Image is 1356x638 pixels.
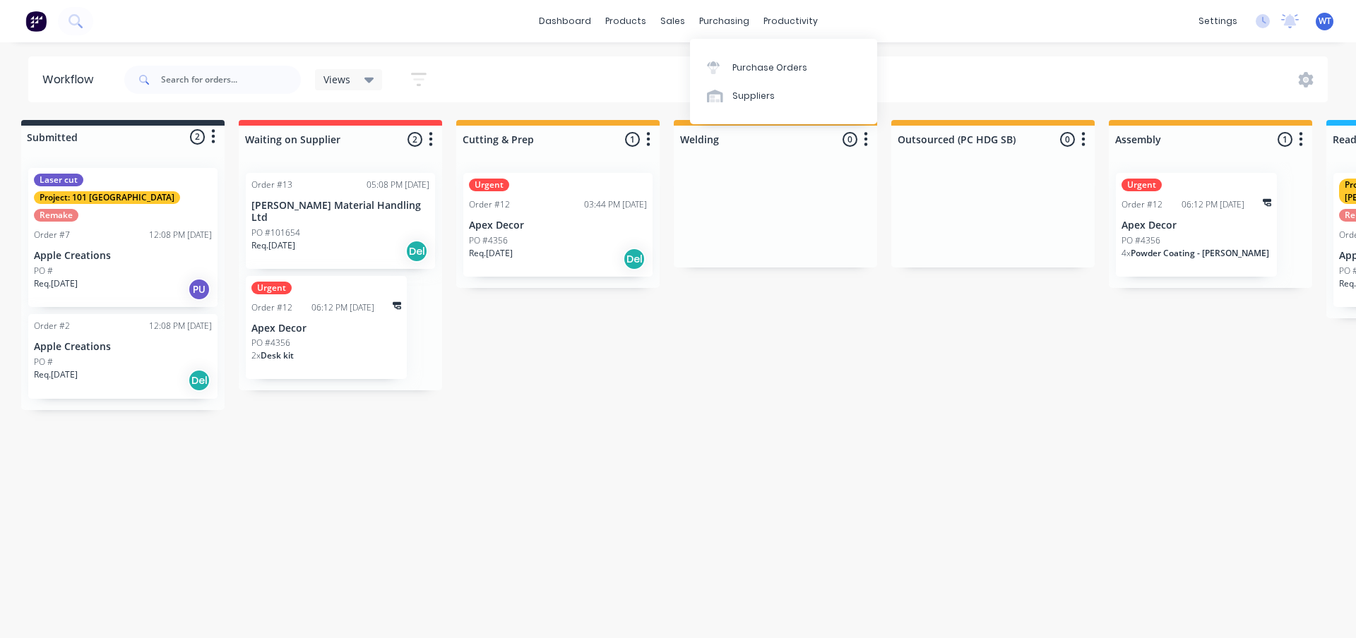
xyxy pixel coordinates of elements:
div: purchasing [692,11,756,32]
div: 06:12 PM [DATE] [1182,198,1244,211]
div: Order #2 [34,320,70,332]
div: Laser cut [34,174,83,186]
div: sales [653,11,692,32]
div: Del [405,240,428,263]
p: Req. [DATE] [34,277,78,290]
div: UrgentOrder #1206:12 PM [DATE]Apex DecorPO #43562xDesk kit [246,276,407,380]
a: Purchase Orders [690,53,877,81]
div: UrgentOrder #1206:12 PM [DATE]Apex DecorPO #43564xPowder Coating - [PERSON_NAME] [1116,173,1277,277]
div: 12:08 PM [DATE] [149,320,212,332]
div: UrgentOrder #1203:44 PM [DATE]Apex DecorPO #4356Req.[DATE]Del [463,173,653,277]
p: Apex Decor [1122,219,1271,231]
div: Order #12 [251,301,292,314]
div: 05:08 PM [DATE] [367,179,429,191]
span: Views [323,72,350,87]
div: Order #212:08 PM [DATE]Apple CreationsPO #Req.[DATE]Del [28,314,218,399]
span: 4 x [1122,247,1131,259]
div: Purchase Orders [732,61,807,74]
p: PO #4356 [1122,234,1160,247]
div: Order #13 [251,179,292,191]
p: PO #101654 [251,227,300,239]
div: Workflow [42,71,100,88]
div: Urgent [251,282,292,294]
div: settings [1191,11,1244,32]
div: Urgent [1122,179,1162,191]
div: 06:12 PM [DATE] [311,301,374,314]
p: Req. [DATE] [469,247,513,260]
div: Suppliers [732,90,775,102]
div: Laser cutProject: 101 [GEOGRAPHIC_DATA]RemakeOrder #712:08 PM [DATE]Apple CreationsPO #Req.[DATE]PU [28,168,218,307]
p: PO #4356 [251,337,290,349]
div: PU [188,278,210,301]
p: Apple Creations [34,250,212,262]
p: PO # [34,356,53,368]
span: Powder Coating - [PERSON_NAME] [1131,247,1269,259]
div: 12:08 PM [DATE] [149,229,212,241]
div: Order #7 [34,229,70,241]
a: Suppliers [690,82,877,110]
div: productivity [756,11,825,32]
span: WT [1319,15,1331,28]
span: Desk kit [261,349,294,361]
div: 03:44 PM [DATE] [584,198,647,211]
p: [PERSON_NAME] Material Handling Ltd [251,200,429,224]
p: PO #4356 [469,234,508,247]
div: Del [188,369,210,392]
div: Urgent [469,179,509,191]
div: Remake [34,209,78,222]
span: 2 x [251,349,261,361]
div: products [598,11,653,32]
img: Factory [25,11,47,32]
p: Req. [DATE] [34,368,78,381]
a: dashboard [532,11,598,32]
p: PO # [34,265,53,277]
p: Apex Decor [469,219,647,231]
div: Project: 101 [GEOGRAPHIC_DATA] [34,191,180,204]
div: Order #12 [1122,198,1162,211]
div: Order #1305:08 PM [DATE][PERSON_NAME] Material Handling LtdPO #101654Req.[DATE]Del [246,173,435,269]
p: Req. [DATE] [251,239,295,252]
p: Apex Decor [251,323,401,335]
input: Search for orders... [161,66,301,94]
p: Apple Creations [34,341,212,353]
div: Del [623,248,646,270]
div: Order #12 [469,198,510,211]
